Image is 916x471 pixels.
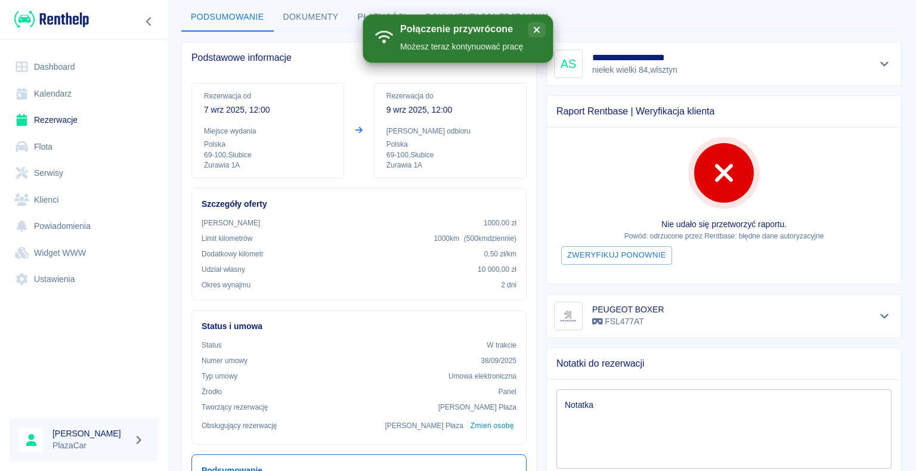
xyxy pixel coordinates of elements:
[386,104,514,116] p: 9 wrz 2025, 12:00
[400,41,523,53] div: Możesz teraz kontynuować pracę
[10,266,158,293] a: Ustawienia
[10,240,158,267] a: Widget WWW
[386,91,514,101] p: Rezerwacja do
[202,340,222,351] p: Status
[592,315,664,328] p: FSL477AT
[204,104,332,116] p: 7 wrz 2025, 12:00
[556,304,580,328] img: Image
[52,439,129,452] p: PlazaCar
[202,402,268,413] p: Tworzący rezerwację
[202,198,516,210] h6: Szczegóły oferty
[204,150,332,160] p: 69-100 , Słubice
[202,371,237,382] p: Typ umowy
[181,3,274,32] button: Podsumowanie
[464,234,516,243] span: ( 500 km dziennie )
[487,340,516,351] p: W trakcie
[10,54,158,80] a: Dashboard
[274,3,348,32] button: Dokumenty
[10,213,158,240] a: Powiadomienia
[556,231,892,241] p: Powód: odrzucone przez Rentbase: błędne dane autoryzacyjne
[484,218,516,228] p: 1000,00 zł
[592,64,680,76] p: niełek wielki 84 , wlsztyn
[501,280,516,290] p: 2 dni
[202,280,250,290] p: Okres wynajmu
[10,187,158,213] a: Klienci
[202,420,277,431] p: Obsługujący rezerwację
[202,355,247,366] p: Numer umowy
[10,10,89,29] a: Renthelp logo
[10,80,158,107] a: Kalendarz
[434,233,516,244] p: 1000 km
[556,358,892,370] span: Notatki do rezerwacji
[875,308,895,324] button: Pokaż szczegóły
[528,22,546,38] button: close
[204,126,332,137] p: Miejsce wydania
[10,107,158,134] a: Rezerwacje
[556,106,892,117] span: Raport Rentbase | Weryfikacja klienta
[448,371,516,382] p: Umowa elektroniczna
[875,55,895,72] button: Pokaż szczegóły
[140,14,158,29] button: Zwiń nawigację
[386,139,514,150] p: Polska
[202,233,252,244] p: Limit kilometrów
[386,150,514,160] p: 69-100 , Słubice
[202,386,222,397] p: Żrodło
[478,264,516,275] p: 10 000,00 zł
[400,23,523,36] div: Połączenie przywrócone
[416,3,560,32] button: Dokumentacja zdjęciowa
[202,249,264,259] p: Dodatkowy kilometr
[385,420,463,431] p: [PERSON_NAME] Płaza
[438,402,516,413] p: [PERSON_NAME] Płaza
[592,303,664,315] h6: PEUGEOT BOXER
[204,139,332,150] p: Polska
[202,320,516,333] h6: Status i umowa
[14,10,89,29] img: Renthelp logo
[10,134,158,160] a: Flota
[52,427,129,439] h6: [PERSON_NAME]
[484,249,516,259] p: 0,50 zł /km
[554,49,583,78] div: AS
[468,417,516,435] button: Zmień osobę
[556,218,892,231] p: Nie udało się przetworzyć raportu.
[561,246,672,265] button: Zweryfikuj ponownie
[204,160,332,171] p: Żurawia 1A
[191,52,527,64] span: Podstawowe informacje
[10,160,158,187] a: Serwisy
[499,386,517,397] p: Panel
[202,218,260,228] p: [PERSON_NAME]
[204,91,332,101] p: Rezerwacja od
[202,264,245,275] p: Udział własny
[481,355,516,366] p: 38/09/2025
[348,3,416,32] button: Płatności
[386,160,514,171] p: Żurawia 1A
[386,126,514,137] p: [PERSON_NAME] odbioru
